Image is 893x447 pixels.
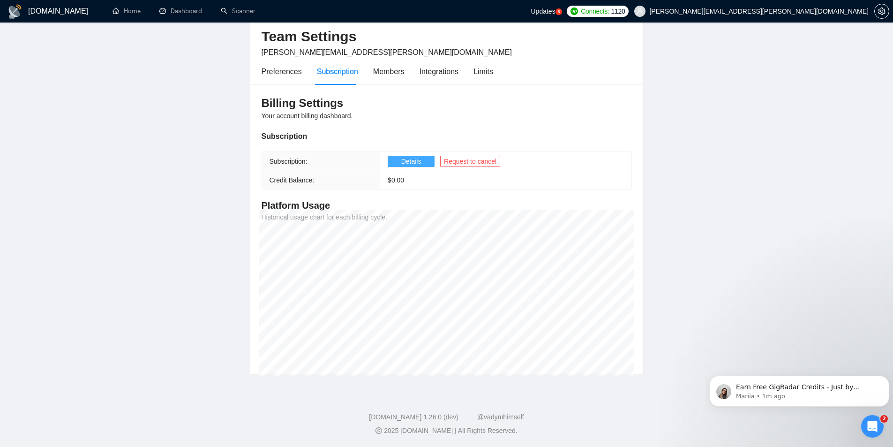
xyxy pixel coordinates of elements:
span: Details [401,156,421,167]
span: Request to cancel [444,156,496,167]
div: Subscription [317,66,358,77]
span: $ 0.00 [388,176,404,184]
div: Preferences [262,66,302,77]
div: Integrations [420,66,459,77]
span: [PERSON_NAME][EMAIL_ADDRESS][PERSON_NAME][DOMAIN_NAME] [262,48,512,56]
span: Subscription: [270,158,308,165]
span: Updates [531,8,555,15]
a: homeHome [113,7,141,15]
span: user [637,8,643,15]
button: Details [388,156,435,167]
iframe: Intercom notifications message [705,356,893,422]
h2: Team Settings [262,27,632,46]
h3: Billing Settings [262,96,632,111]
a: 5 [555,8,562,15]
a: [DOMAIN_NAME] 1.26.0 (dev) [369,413,458,421]
span: setting [875,8,889,15]
div: Limits [473,66,493,77]
a: setting [874,8,889,15]
div: Subscription [262,130,632,142]
a: searchScanner [221,7,255,15]
span: Connects: [581,6,609,16]
h4: Platform Usage [262,199,632,212]
span: Credit Balance: [270,176,315,184]
img: upwork-logo.png [570,8,578,15]
button: setting [874,4,889,19]
a: dashboardDashboard [159,7,202,15]
span: 2 [880,415,888,423]
iframe: Intercom live chat [861,415,884,438]
a: @vadymhimself [477,413,524,421]
span: copyright [375,427,382,434]
img: logo [8,4,23,19]
text: 5 [557,10,560,14]
div: 2025 [DOMAIN_NAME] | All Rights Reserved. [8,426,885,436]
div: Members [373,66,405,77]
span: Your account billing dashboard. [262,112,353,120]
span: 1120 [611,6,625,16]
button: Request to cancel [440,156,500,167]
